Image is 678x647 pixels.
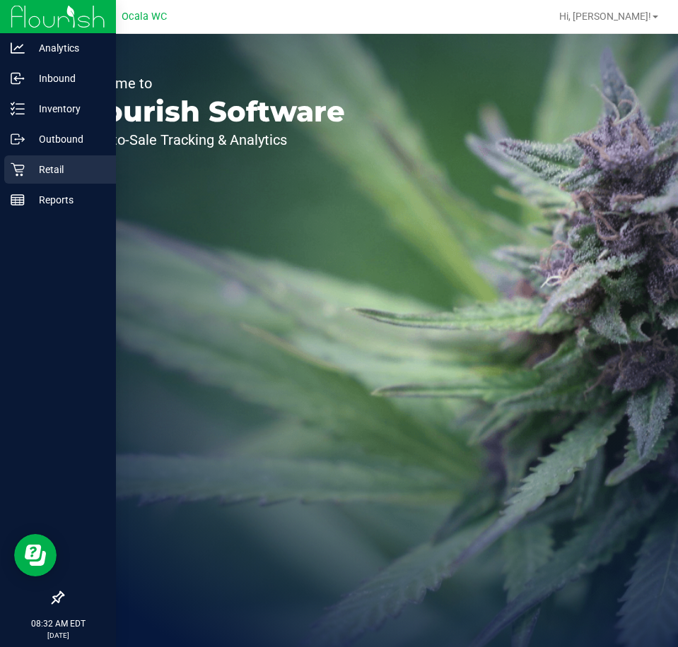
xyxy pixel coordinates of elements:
[76,76,345,90] p: Welcome to
[25,161,110,178] p: Retail
[25,100,110,117] p: Inventory
[11,193,25,207] inline-svg: Reports
[11,162,25,177] inline-svg: Retail
[6,630,110,641] p: [DATE]
[14,534,57,576] iframe: Resource center
[11,102,25,116] inline-svg: Inventory
[25,40,110,57] p: Analytics
[11,71,25,85] inline-svg: Inbound
[122,11,167,23] span: Ocala WC
[11,41,25,55] inline-svg: Analytics
[6,617,110,630] p: 08:32 AM EDT
[11,132,25,146] inline-svg: Outbound
[76,133,345,147] p: Seed-to-Sale Tracking & Analytics
[25,70,110,87] p: Inbound
[76,97,345,126] p: Flourish Software
[559,11,651,22] span: Hi, [PERSON_NAME]!
[25,191,110,208] p: Reports
[25,131,110,148] p: Outbound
